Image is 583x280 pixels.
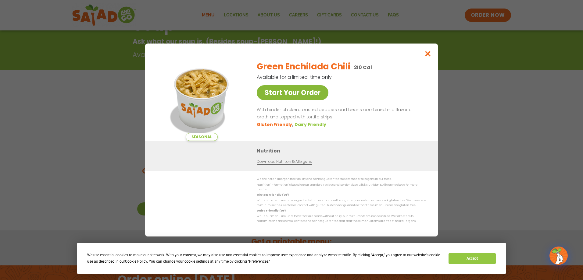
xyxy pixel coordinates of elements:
[354,64,372,71] p: 210 Cal
[186,133,218,141] span: Seasonal
[159,56,244,141] img: Featured product photo for Green Enchilada Chili
[257,121,294,128] li: Gluten Friendly
[257,209,285,212] strong: Dairy Friendly (DF)
[257,147,429,155] h3: Nutrition
[257,177,426,181] p: We are not an allergen free facility and cannot guarantee the absence of allergens in our foods.
[257,193,288,197] strong: Gluten Friendly (GF)
[87,252,441,265] div: We use essential cookies to make our site work. With your consent, we may also use non-essential ...
[257,214,426,223] p: While our menu includes foods that are made without dairy, our restaurants are not dairy free. We...
[257,60,350,73] h2: Green Enchilada Chili
[257,73,394,81] p: Available for a limited-time only
[550,247,567,264] img: wpChatIcon
[257,183,426,192] p: Nutrition information is based on our standard recipes and portion sizes. Click Nutrition & Aller...
[257,159,312,165] a: Download Nutrition & Allergens
[257,198,426,208] p: While our menu includes ingredients that are made without gluten, our restaurants are not gluten ...
[125,259,147,264] span: Cookie Policy
[295,121,327,128] li: Dairy Friendly
[249,259,268,264] span: Preferences
[257,85,328,100] a: Start Your Order
[449,253,495,264] button: Accept
[77,243,506,274] div: Cookie Consent Prompt
[257,106,423,121] p: With tender chicken, roasted peppers and beans combined in a flavorful broth and topped with tort...
[418,44,438,64] button: Close modal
